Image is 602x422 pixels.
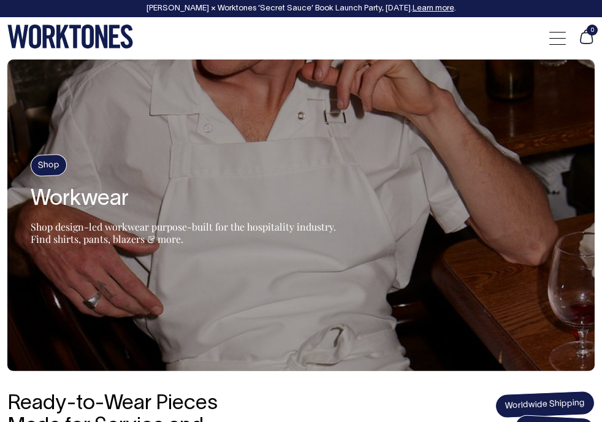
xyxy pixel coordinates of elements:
span: Worldwide Shipping [495,391,595,419]
a: Learn more [411,5,452,12]
h1: Workwear [31,187,337,212]
div: [PERSON_NAME] × Worktones ‘Secret Sauce’ Book Launch Party, [DATE]. . [145,4,454,13]
h4: Shop [30,154,67,177]
a: 0 [578,38,595,47]
span: 0 [587,25,598,36]
span: Shop design-led workwear purpose-built for the hospitality industry. Find shirts, pants, blazers ... [31,220,336,245]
